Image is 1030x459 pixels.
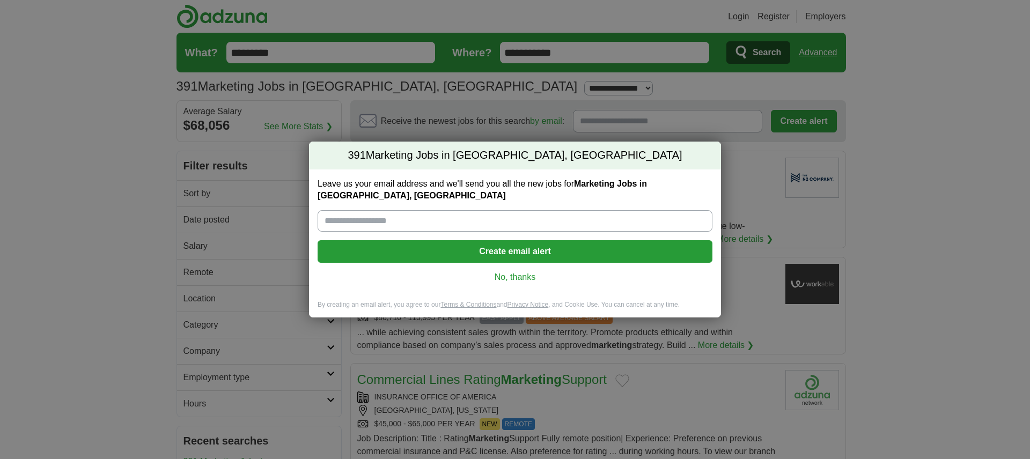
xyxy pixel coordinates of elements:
[309,300,721,318] div: By creating an email alert, you agree to our and , and Cookie Use. You can cancel at any time.
[318,178,712,202] label: Leave us your email address and we'll send you all the new jobs for
[318,240,712,263] button: Create email alert
[318,179,647,200] strong: Marketing Jobs in [GEOGRAPHIC_DATA], [GEOGRAPHIC_DATA]
[309,142,721,169] h2: Marketing Jobs in [GEOGRAPHIC_DATA], [GEOGRAPHIC_DATA]
[440,301,496,308] a: Terms & Conditions
[507,301,549,308] a: Privacy Notice
[326,271,704,283] a: No, thanks
[348,148,365,163] span: 391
